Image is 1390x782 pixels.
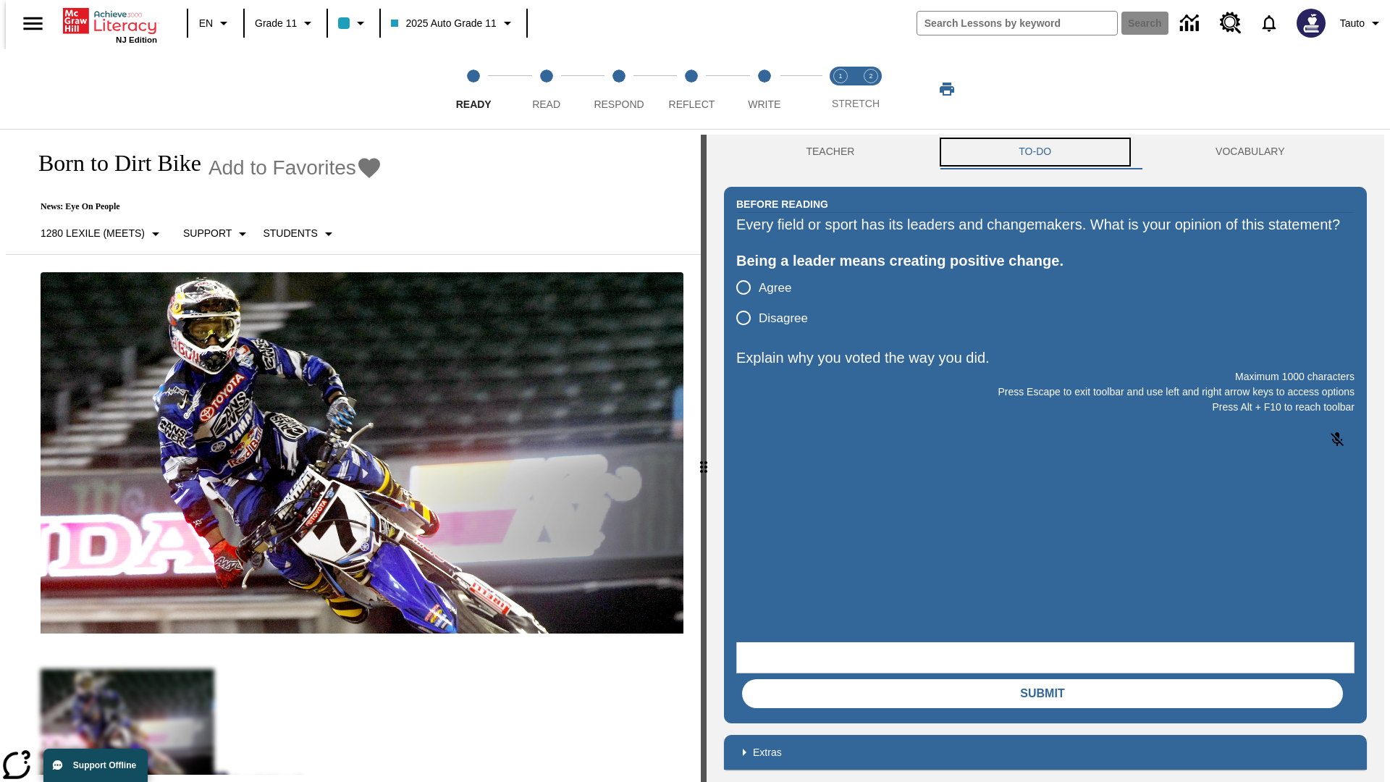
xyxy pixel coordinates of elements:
[723,49,806,129] button: Write step 5 of 5
[255,16,297,31] span: Grade 11
[748,98,780,110] span: Write
[456,98,492,110] span: Ready
[504,49,588,129] button: Read step 2 of 5
[850,49,892,129] button: Stretch Respond step 2 of 2
[257,221,342,247] button: Select Student
[332,10,375,36] button: Class color is light blue. Change class color
[832,98,880,109] span: STRETCH
[1171,4,1211,43] a: Data Center
[177,221,257,247] button: Scaffolds, Support
[1211,4,1250,43] a: Resource Center, Will open in new tab
[736,249,1355,272] div: Being a leader means creating positive change.
[594,98,644,110] span: Respond
[208,155,382,180] button: Add to Favorites - Born to Dirt Bike
[917,12,1117,35] input: search field
[924,76,970,102] button: Print
[736,272,820,333] div: poll
[199,16,213,31] span: EN
[838,72,842,80] text: 1
[1340,16,1365,31] span: Tauto
[6,12,211,25] body: Explain why you voted the way you did. Maximum 1000 characters Press Alt + F10 to reach toolbar P...
[736,384,1355,400] p: Press Escape to exit toolbar and use left and right arrow keys to access options
[736,400,1355,415] p: Press Alt + F10 to reach toolbar
[736,369,1355,384] p: Maximum 1000 characters
[724,735,1367,770] div: Extras
[724,135,1367,169] div: Instructional Panel Tabs
[532,98,560,110] span: Read
[1250,4,1288,42] a: Notifications
[649,49,733,129] button: Reflect step 4 of 5
[707,135,1384,782] div: activity
[742,679,1343,708] button: Submit
[736,346,1355,369] p: Explain why you voted the way you did.
[759,279,791,298] span: Agree
[577,49,661,129] button: Respond step 3 of 5
[116,35,157,44] span: NJ Edition
[43,749,148,782] button: Support Offline
[385,10,521,36] button: Class: 2025 Auto Grade 11, Select your class
[753,745,782,760] p: Extras
[391,16,496,31] span: 2025 Auto Grade 11
[193,10,239,36] button: Language: EN, Select a language
[869,72,872,80] text: 2
[249,10,322,36] button: Grade: Grade 11, Select a grade
[701,135,707,782] div: Press Enter or Spacebar and then press right and left arrow keys to move the slider
[183,226,232,241] p: Support
[724,135,937,169] button: Teacher
[12,2,54,45] button: Open side menu
[937,135,1134,169] button: TO-DO
[23,150,201,177] h1: Born to Dirt Bike
[736,213,1355,236] div: Every field or sport has its leaders and changemakers. What is your opinion of this statement?
[1297,9,1326,38] img: Avatar
[208,156,356,180] span: Add to Favorites
[1320,422,1355,457] button: Click to activate and allow voice recognition
[23,201,382,212] p: News: Eye On People
[41,272,683,634] img: Motocross racer James Stewart flies through the air on his dirt bike.
[1288,4,1334,42] button: Select a new avatar
[63,5,157,44] div: Home
[1134,135,1367,169] button: VOCABULARY
[431,49,515,129] button: Ready step 1 of 5
[820,49,862,129] button: Stretch Read step 1 of 2
[6,135,701,775] div: reading
[759,309,808,328] span: Disagree
[41,226,145,241] p: 1280 Lexile (Meets)
[35,221,170,247] button: Select Lexile, 1280 Lexile (Meets)
[736,196,828,212] h2: Before Reading
[263,226,317,241] p: Students
[669,98,715,110] span: Reflect
[73,760,136,770] span: Support Offline
[1334,10,1390,36] button: Profile/Settings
